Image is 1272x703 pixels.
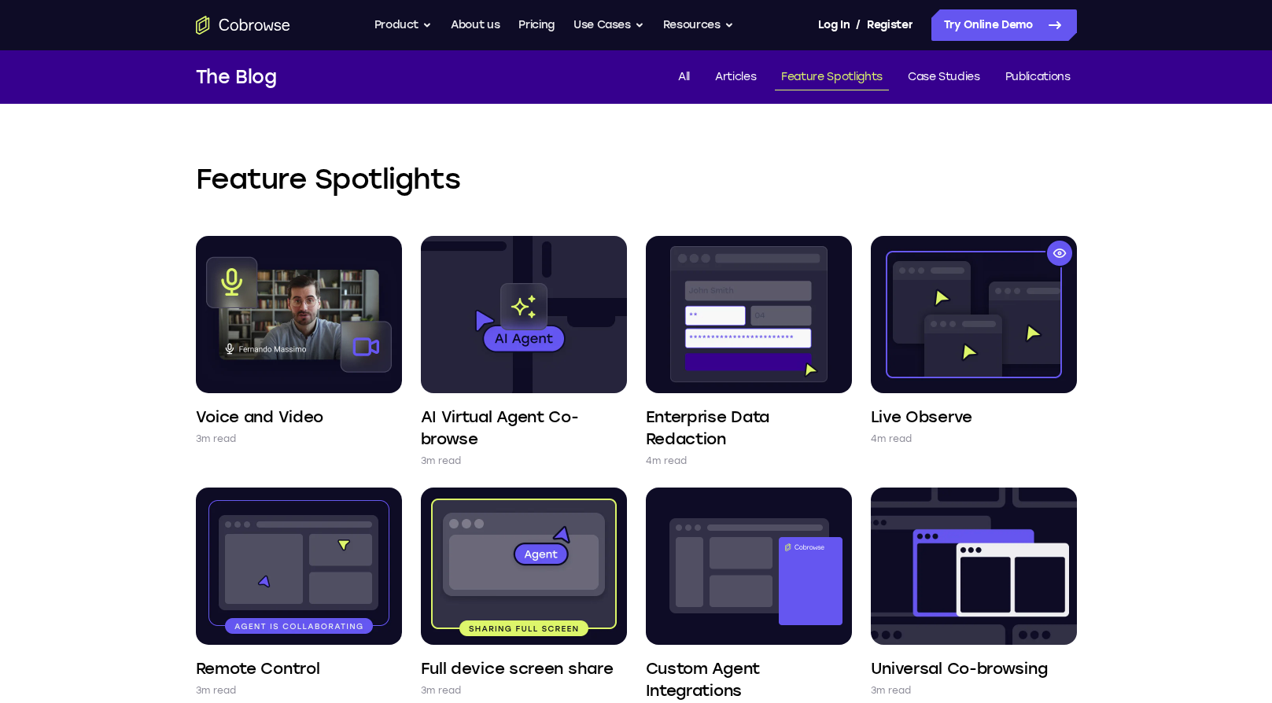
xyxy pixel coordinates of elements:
h4: Custom Agent Integrations [646,657,852,701]
a: Live Observe 4m read [871,236,1077,447]
button: Use Cases [573,9,644,41]
h4: Full device screen share [421,657,614,679]
button: Product [374,9,433,41]
a: Full device screen share 3m read [421,488,627,698]
p: 4m read [646,453,688,469]
p: 3m read [421,683,462,698]
img: Custom Agent Integrations [646,488,852,645]
img: Universal Co-browsing [871,488,1077,645]
p: 3m read [871,683,912,698]
a: Publications [999,64,1077,90]
a: Voice and Video 3m read [196,236,402,447]
h4: Voice and Video [196,406,324,428]
a: Log In [818,9,850,41]
img: Voice and Video [196,236,402,393]
a: Try Online Demo [931,9,1077,41]
h4: Remote Control [196,657,320,679]
img: Remote Control [196,488,402,645]
h4: Enterprise Data Redaction [646,406,852,450]
a: All [672,64,696,90]
a: About us [451,9,500,41]
a: Remote Control 3m read [196,488,402,698]
a: Universal Co-browsing 3m read [871,488,1077,698]
p: 3m read [421,453,462,469]
span: / [856,16,861,35]
p: 3m read [196,683,237,698]
img: AI Virtual Agent Co-browse [421,236,627,393]
img: Live Observe [871,236,1077,393]
p: 4m read [871,431,913,447]
a: Case Studies [901,64,986,90]
h1: The Blog [196,63,277,91]
h4: Universal Co-browsing [871,657,1048,679]
img: Enterprise Data Redaction [646,236,852,393]
h4: Live Observe [871,406,972,428]
a: Pricing [518,9,555,41]
a: AI Virtual Agent Co-browse 3m read [421,236,627,469]
button: Resources [663,9,734,41]
a: Feature Spotlights [775,64,889,90]
img: Full device screen share [421,488,627,645]
a: Articles [709,64,762,90]
h2: Feature Spotlights [196,160,1077,198]
h4: AI Virtual Agent Co-browse [421,406,627,450]
p: 3m read [196,431,237,447]
a: Enterprise Data Redaction 4m read [646,236,852,469]
a: Go to the home page [196,16,290,35]
a: Register [867,9,913,41]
